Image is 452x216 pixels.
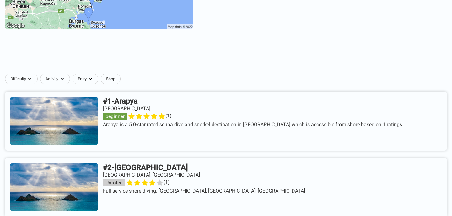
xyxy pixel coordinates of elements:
iframe: Advertisement [74,40,378,69]
button: Activitydropdown caret [40,74,73,84]
img: dropdown caret [60,76,65,81]
span: Entry [78,76,87,81]
img: dropdown caret [88,76,93,81]
button: Difficultydropdown caret [5,74,40,84]
img: dropdown caret [27,76,32,81]
a: Shop [101,74,121,84]
button: Entrydropdown caret [73,74,101,84]
span: Activity [46,76,58,81]
span: Difficulty [10,76,26,81]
